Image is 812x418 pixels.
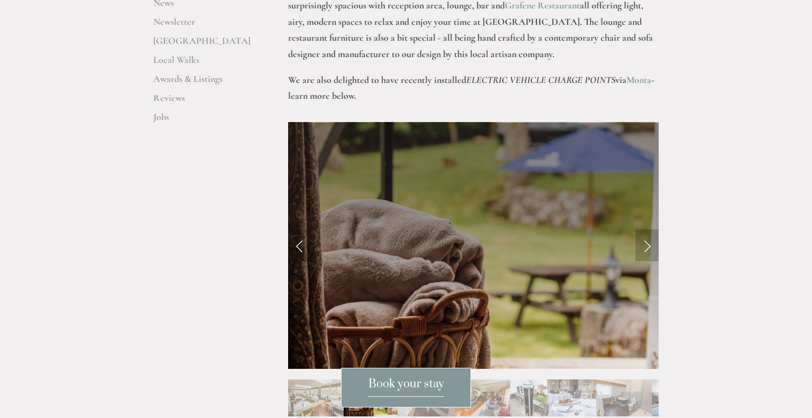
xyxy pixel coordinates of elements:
[288,229,311,261] a: Previous Slide
[153,35,254,54] a: [GEOGRAPHIC_DATA]
[153,54,254,73] a: Local Walks
[368,377,444,397] span: Book your stay
[153,111,254,130] a: Jobs
[626,74,651,86] a: Monta
[466,74,615,86] em: ELECTRIC VEHICLE CHARGE POINTS
[153,92,254,111] a: Reviews
[153,73,254,92] a: Awards & Listings
[288,72,659,104] p: We are also delighted to have recently installed via - learn more below.
[153,16,254,35] a: Newsletter
[635,229,659,261] a: Next Slide
[341,368,471,407] a: Book your stay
